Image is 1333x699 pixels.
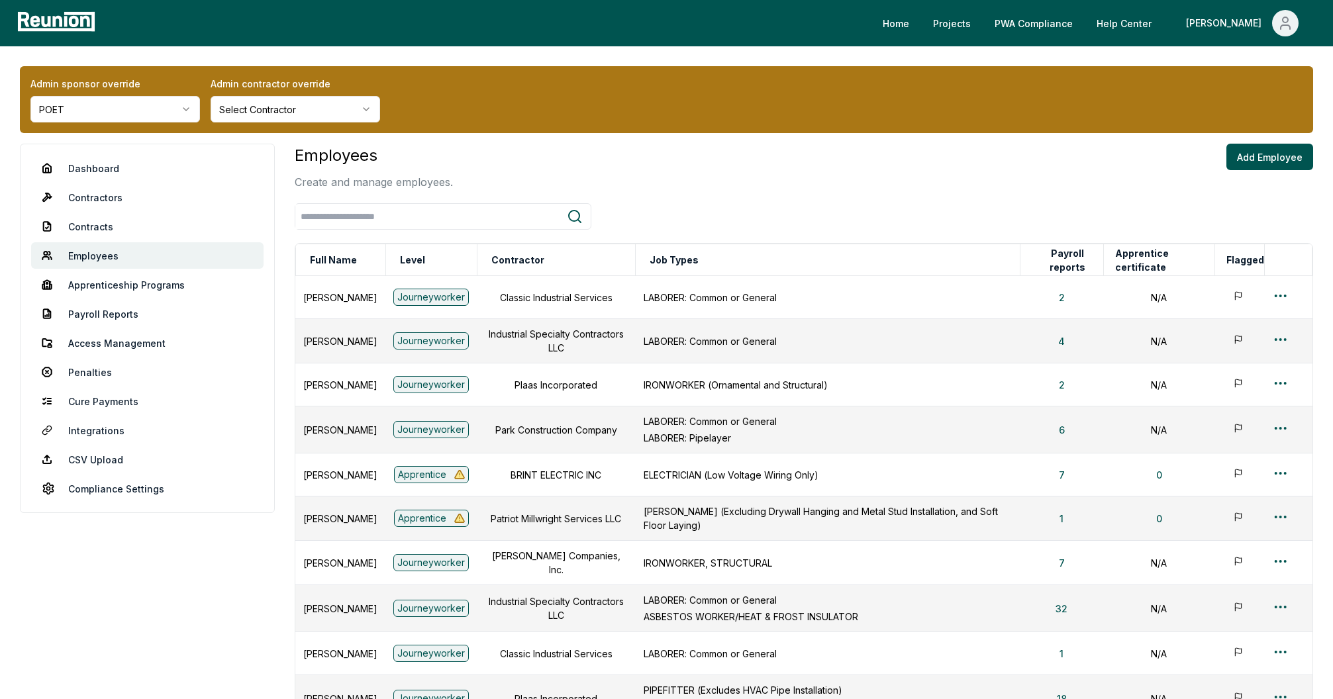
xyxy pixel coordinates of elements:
p: [PERSON_NAME] (Excluding Drywall Hanging and Metal Stud Installation, and Soft Floor Laying) [644,504,1012,532]
p: LABORER: Common or General [644,647,1012,661]
div: Journeyworker [393,645,469,662]
h3: Employees [295,144,453,167]
td: Park Construction Company [477,406,636,453]
button: 1 [1049,640,1074,667]
div: Journeyworker [393,421,469,438]
td: Patriot Millwright Services LLC [477,496,636,541]
button: Full Name [307,247,360,273]
div: Apprentice [394,466,469,483]
button: Contractor [489,247,547,273]
button: 6 [1048,416,1075,443]
a: Compliance Settings [31,475,264,502]
td: BRINT ELECTRIC INC [477,453,636,496]
a: Penalties [31,359,264,385]
p: IRONWORKER, STRUCTURAL [644,556,1012,570]
button: Payroll reports [1032,247,1103,273]
td: [PERSON_NAME] [295,496,385,541]
td: N/A [1103,363,1214,406]
th: Flagged [1214,244,1264,276]
div: Apprentice [394,510,469,527]
td: [PERSON_NAME] [295,585,385,632]
td: Industrial Specialty Contractors LLC [477,319,636,363]
td: [PERSON_NAME] [295,406,385,453]
a: Access Management [31,330,264,356]
td: Classic Industrial Services [477,276,636,319]
label: Admin sponsor override [30,77,200,91]
p: ELECTRICIAN (Low Voltage Wiring Only) [644,468,1012,482]
label: Admin contractor override [211,77,380,91]
div: Journeyworker [393,289,469,306]
td: N/A [1103,541,1214,585]
div: Journeyworker [393,376,469,393]
p: LABORER: Common or General [644,291,1012,304]
td: N/A [1103,276,1214,319]
a: CSV Upload [31,446,264,473]
p: LABORER: Common or General [644,414,1012,428]
button: 7 [1048,549,1075,576]
a: Home [872,10,920,36]
div: Journeyworker [393,600,469,617]
td: [PERSON_NAME] [295,541,385,585]
td: N/A [1103,632,1214,675]
button: 0 [1146,461,1173,488]
a: Employees [31,242,264,269]
p: ASBESTOS WORKER/HEAT & FROST INSULATOR [644,610,1012,624]
button: 2 [1048,371,1075,398]
button: [PERSON_NAME] [1175,10,1309,36]
button: Job Types [647,247,701,273]
td: [PERSON_NAME] [295,276,385,319]
p: PIPEFITTER (Excludes HVAC Pipe Installation) [644,683,1012,697]
td: [PERSON_NAME] [295,632,385,675]
p: LABORER: Common or General [644,593,1012,607]
button: 1 [1049,505,1074,532]
td: [PERSON_NAME] [295,319,385,363]
a: Integrations [31,417,264,443]
button: 32 [1045,595,1078,622]
td: Plaas Incorporated [477,363,636,406]
p: IRONWORKER (Ornamental and Structural) [644,378,1012,392]
a: Help Center [1086,10,1162,36]
td: [PERSON_NAME] Companies, Inc. [477,541,636,585]
td: Industrial Specialty Contractors LLC [477,585,636,632]
button: 4 [1048,328,1075,354]
td: N/A [1103,585,1214,632]
button: 7 [1048,461,1075,488]
p: LABORER: Pipelayer [644,431,1012,445]
a: Apprenticeship Programs [31,271,264,298]
a: PWA Compliance [984,10,1083,36]
p: Create and manage employees. [295,174,453,190]
button: 2 [1048,284,1075,310]
td: [PERSON_NAME] [295,453,385,496]
a: Contractors [31,184,264,210]
a: Dashboard [31,155,264,181]
a: Cure Payments [31,388,264,414]
td: [PERSON_NAME] [295,363,385,406]
div: [PERSON_NAME] [1186,10,1267,36]
a: Contracts [31,213,264,240]
th: Apprentice certificate [1103,244,1214,276]
a: Projects [922,10,981,36]
nav: Main [872,10,1320,36]
button: Add Employee [1226,144,1313,170]
td: N/A [1103,406,1214,453]
div: Journeyworker [393,332,469,349]
div: Journeyworker [393,554,469,571]
td: N/A [1103,319,1214,363]
button: 0 [1146,505,1173,532]
a: Payroll Reports [31,301,264,327]
td: Classic Industrial Services [477,632,636,675]
button: Level [397,247,428,273]
p: LABORER: Common or General [644,334,1012,348]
